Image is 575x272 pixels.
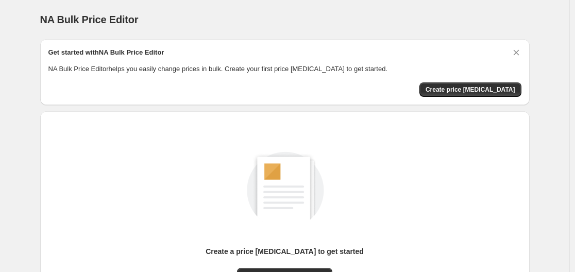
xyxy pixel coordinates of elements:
button: Dismiss card [511,47,521,58]
span: Create price [MEDICAL_DATA] [426,86,515,94]
p: Create a price [MEDICAL_DATA] to get started [206,246,364,257]
p: NA Bulk Price Editor helps you easily change prices in bulk. Create your first price [MEDICAL_DAT... [48,64,521,74]
h2: Get started with NA Bulk Price Editor [48,47,164,58]
button: Create price change job [419,82,521,97]
span: NA Bulk Price Editor [40,14,139,25]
